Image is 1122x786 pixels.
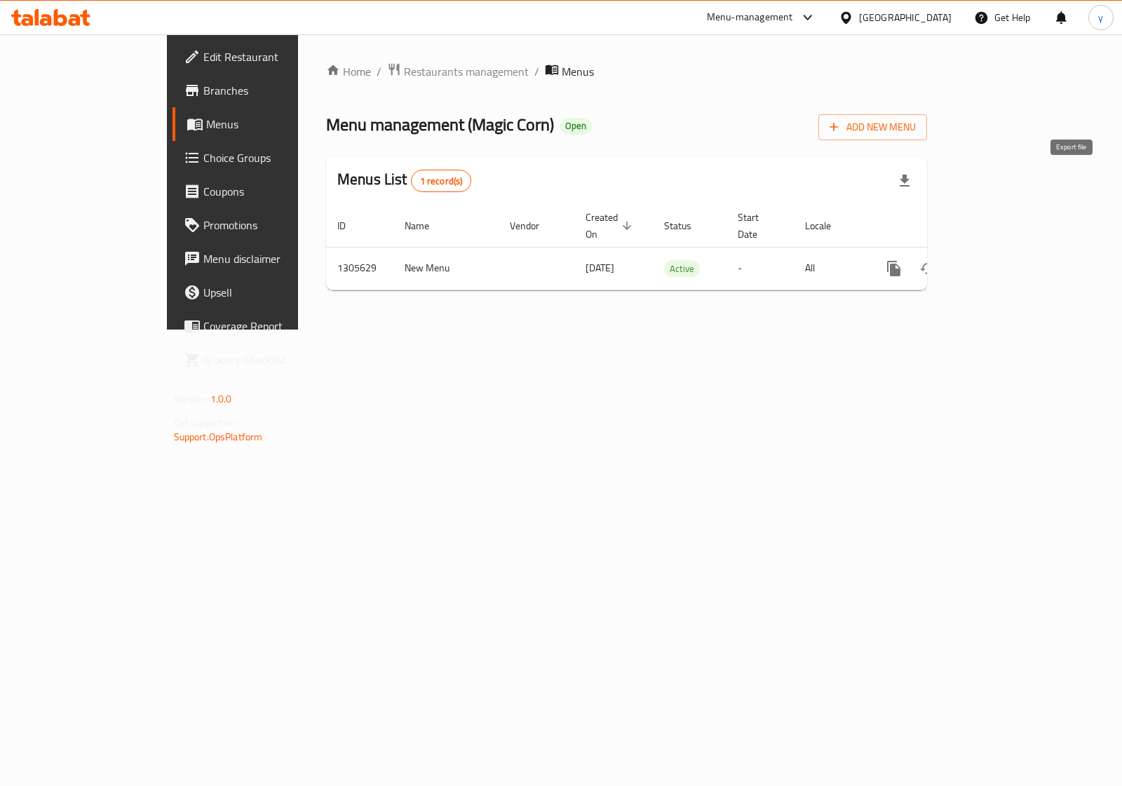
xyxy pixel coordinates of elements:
[173,40,354,74] a: Edit Restaurant
[562,63,594,80] span: Menus
[203,149,343,166] span: Choice Groups
[664,261,700,277] span: Active
[326,247,393,290] td: 1305629
[586,259,614,277] span: [DATE]
[393,247,499,290] td: New Menu
[664,260,700,277] div: Active
[877,252,911,285] button: more
[173,242,354,276] a: Menu disclaimer
[173,175,354,208] a: Coupons
[805,217,849,234] span: Locale
[859,10,952,25] div: [GEOGRAPHIC_DATA]
[1098,10,1103,25] span: y
[203,82,343,99] span: Branches
[173,208,354,242] a: Promotions
[206,116,343,133] span: Menus
[203,48,343,65] span: Edit Restaurant
[203,351,343,368] span: Grocery Checklist
[326,109,554,140] span: Menu management ( Magic Corn )
[210,390,232,408] span: 1.0.0
[586,209,636,243] span: Created On
[174,414,238,432] span: Get support on:
[173,276,354,309] a: Upsell
[560,120,592,132] span: Open
[337,217,364,234] span: ID
[726,247,794,290] td: -
[173,107,354,141] a: Menus
[203,318,343,334] span: Coverage Report
[794,247,866,290] td: All
[664,217,710,234] span: Status
[203,284,343,301] span: Upsell
[203,183,343,200] span: Coupons
[560,118,592,135] div: Open
[510,217,557,234] span: Vendor
[377,63,381,80] li: /
[404,63,529,80] span: Restaurants management
[337,169,471,192] h2: Menus List
[173,309,354,343] a: Coverage Report
[174,428,263,446] a: Support.OpsPlatform
[203,217,343,233] span: Promotions
[911,252,945,285] button: Change Status
[173,343,354,377] a: Grocery Checklist
[173,141,354,175] a: Choice Groups
[830,118,916,136] span: Add New Menu
[534,63,539,80] li: /
[174,390,208,408] span: Version:
[326,205,1023,290] table: enhanced table
[738,209,777,243] span: Start Date
[326,62,927,81] nav: breadcrumb
[173,74,354,107] a: Branches
[203,250,343,267] span: Menu disclaimer
[866,205,1023,248] th: Actions
[707,9,793,26] div: Menu-management
[412,175,471,188] span: 1 record(s)
[405,217,447,234] span: Name
[818,114,927,140] button: Add New Menu
[387,62,529,81] a: Restaurants management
